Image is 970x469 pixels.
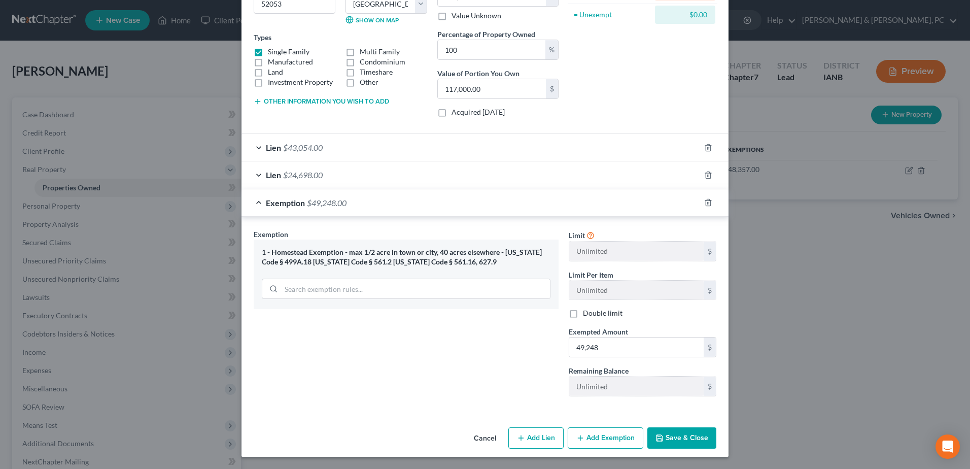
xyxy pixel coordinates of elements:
button: Save & Close [647,427,716,449]
label: Multi Family [360,47,400,57]
div: $ [704,242,716,261]
label: Remaining Balance [569,365,629,376]
input: -- [569,242,704,261]
button: Add Lien [508,427,564,449]
label: Value Unknown [452,11,501,21]
input: -- [569,281,704,300]
input: 0.00 [569,338,704,357]
div: % [545,40,558,59]
span: Lien [266,143,281,152]
label: Other [360,77,378,87]
label: Double limit [583,308,622,318]
span: Exemption [254,230,288,239]
label: Percentage of Property Owned [437,29,535,40]
span: Exempted Amount [569,327,628,336]
button: Add Exemption [568,427,643,449]
div: = Unexempt [574,10,650,20]
label: Manufactured [268,57,313,67]
label: Value of Portion You Own [437,68,519,79]
label: Types [254,32,271,43]
label: Limit Per Item [569,270,613,280]
div: Open Intercom Messenger [936,434,960,459]
div: $ [704,338,716,357]
span: Lien [266,170,281,180]
span: $43,054.00 [283,143,323,152]
span: Exemption [266,198,305,208]
div: $ [546,79,558,98]
label: Condominium [360,57,405,67]
button: Other information you wish to add [254,97,389,106]
span: Limit [569,231,585,240]
input: Search exemption rules... [281,279,550,298]
input: 0.00 [438,79,546,98]
label: Investment Property [268,77,333,87]
a: Show on Map [345,16,399,24]
span: $49,248.00 [307,198,347,208]
input: -- [569,377,704,396]
button: Cancel [466,428,504,449]
input: 0.00 [438,40,545,59]
label: Land [268,67,283,77]
label: Timeshare [360,67,393,77]
label: Acquired [DATE] [452,107,505,117]
label: Single Family [268,47,309,57]
div: $ [704,377,716,396]
span: $24,698.00 [283,170,323,180]
div: 1 - Homestead Exemption - max 1/2 acre in town or city, 40 acres elsewhere - [US_STATE] Code § 49... [262,248,550,266]
div: $0.00 [663,10,707,20]
div: $ [704,281,716,300]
